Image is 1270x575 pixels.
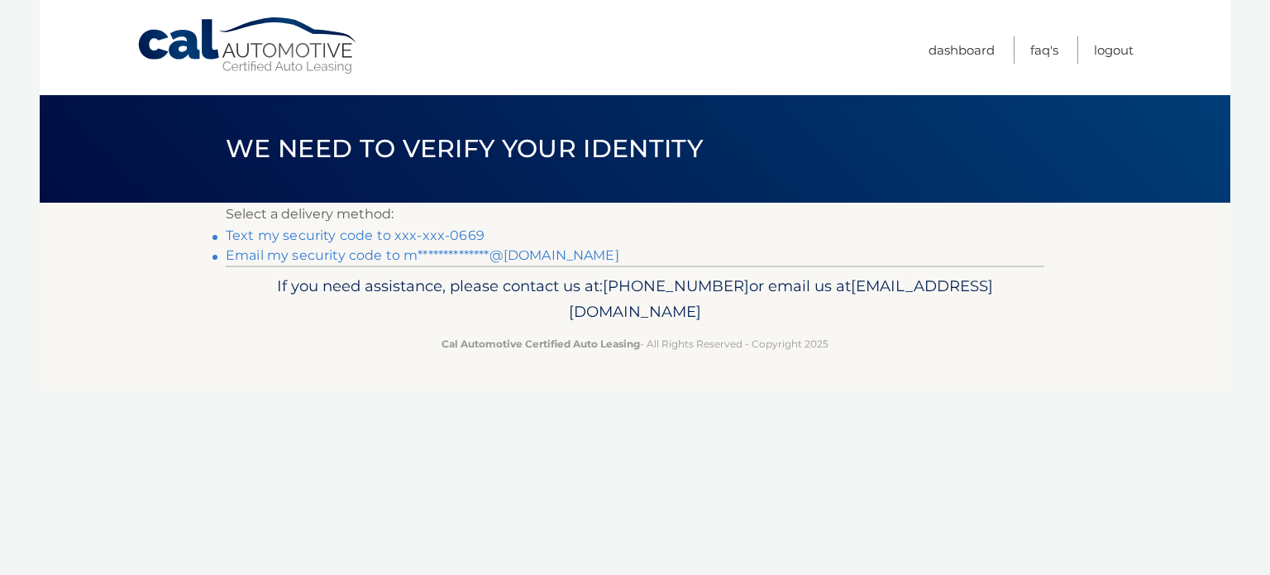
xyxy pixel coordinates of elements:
p: - All Rights Reserved - Copyright 2025 [236,335,1034,352]
a: Dashboard [929,36,995,64]
strong: Cal Automotive Certified Auto Leasing [442,338,640,350]
a: Logout [1094,36,1134,64]
a: Cal Automotive [136,17,360,75]
a: Text my security code to xxx-xxx-0669 [226,228,485,243]
p: If you need assistance, please contact us at: or email us at [236,273,1034,326]
a: FAQ's [1030,36,1058,64]
span: We need to verify your identity [226,133,703,164]
span: [PHONE_NUMBER] [603,276,749,295]
p: Select a delivery method: [226,203,1044,226]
